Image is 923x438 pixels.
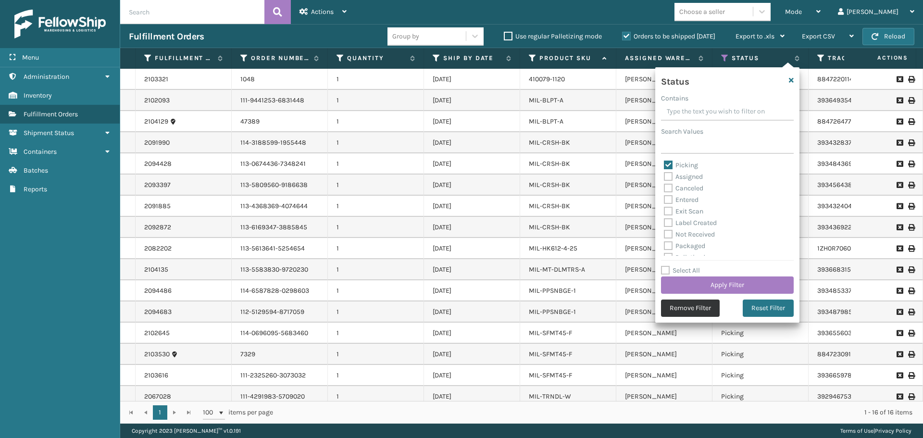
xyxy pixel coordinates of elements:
a: MIL-CRSH-BK [529,202,570,210]
label: Use regular Palletizing mode [504,32,602,40]
td: [PERSON_NAME] [616,365,712,386]
td: 113-4368369-4074644 [232,196,328,217]
a: MIL-PPSNBGE-1 [529,287,576,295]
a: 2102645 [144,328,170,338]
button: Remove Filter [661,300,720,317]
i: Print Label [908,139,914,146]
td: Picking [712,386,809,407]
a: 393432404844 [817,202,864,210]
span: Fulfillment Orders [24,110,78,118]
div: Choose a seller [679,7,725,17]
a: 2092872 [144,223,171,232]
i: Print Label [908,309,914,315]
a: 393432837148 [817,138,862,147]
td: 112-5129594-8717059 [232,301,328,323]
td: [DATE] [424,217,520,238]
a: 393436922176 [817,223,861,231]
a: 884722011495 [817,75,861,83]
span: Export CSV [802,32,835,40]
label: Palletized [664,253,705,262]
label: Contains [661,93,688,103]
a: 2082202 [144,244,172,253]
button: Apply Filter [661,276,794,294]
button: Reload [862,28,914,45]
i: Print Label [908,161,914,167]
span: 100 [203,408,217,417]
span: Actions [311,8,334,16]
td: 1 [328,301,424,323]
a: 393655603585 [817,329,864,337]
td: 113-5809560-9186638 [232,175,328,196]
td: Picking [712,365,809,386]
td: [PERSON_NAME] [616,69,712,90]
a: 2104135 [144,265,168,275]
td: [DATE] [424,196,520,217]
a: 393649354560 [817,96,863,104]
a: Privacy Policy [875,427,911,434]
i: Request to Be Cancelled [897,139,902,146]
i: Print Label [908,372,914,379]
td: 1 [328,344,424,365]
a: 2103616 [144,371,168,380]
td: [PERSON_NAME] [616,301,712,323]
span: Containers [24,148,57,156]
a: 884726477760 [817,117,862,125]
label: Status [732,54,790,63]
a: MIL-CRSH-BK [529,181,570,189]
i: Request to Be Cancelled [897,330,902,337]
i: Print Label [908,118,914,125]
label: Orders to be shipped [DATE] [622,32,715,40]
td: [PERSON_NAME] [616,386,712,407]
a: 2103530 [144,350,170,359]
i: Request to Be Cancelled [897,351,902,358]
a: 2102093 [144,96,170,105]
td: [PERSON_NAME] [616,323,712,344]
span: Mode [785,8,802,16]
i: Request to Be Cancelled [897,245,902,252]
a: 393456438747 [817,181,863,189]
td: [DATE] [424,344,520,365]
td: [PERSON_NAME] [616,90,712,111]
td: [DATE] [424,153,520,175]
td: 1 [328,259,424,280]
td: 7329 [232,344,328,365]
div: 1 - 16 of 16 items [287,408,912,417]
i: Request to Be Cancelled [897,224,902,231]
a: 393485337446 [817,287,863,295]
td: [DATE] [424,301,520,323]
a: Terms of Use [840,427,873,434]
td: 1 [328,196,424,217]
a: MIL-SFMT45-F [529,371,572,379]
td: [PERSON_NAME] [616,175,712,196]
a: MIL-CRSH-BK [529,160,570,168]
td: 114-3188599-1955448 [232,132,328,153]
span: Administration [24,73,69,81]
label: Select All [661,266,700,275]
a: MIL-SFMT45-F [529,329,572,337]
a: MIL-HK612-4-25 [529,244,577,252]
label: Ship By Date [443,54,501,63]
td: 1 [328,153,424,175]
label: Entered [664,196,698,204]
td: [PERSON_NAME] [616,196,712,217]
a: MIL-SFMT45-F [529,350,572,358]
i: Print Label [908,76,914,83]
td: [DATE] [424,365,520,386]
label: Canceled [664,184,703,192]
label: Label Created [664,219,717,227]
td: [DATE] [424,280,520,301]
td: 114-0696095-5683460 [232,323,328,344]
td: [PERSON_NAME] [616,344,712,365]
td: [DATE] [424,132,520,153]
td: [PERSON_NAME] [616,238,712,259]
span: items per page [203,405,273,420]
label: Assigned Warehouse [625,54,694,63]
i: Print Label [908,266,914,273]
i: Request to Be Cancelled [897,118,902,125]
i: Request to Be Cancelled [897,309,902,315]
button: Reset Filter [743,300,794,317]
i: Print Label [908,182,914,188]
a: 884723091503 [817,350,862,358]
td: 113-5613641-5254654 [232,238,328,259]
td: 1 [328,386,424,407]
